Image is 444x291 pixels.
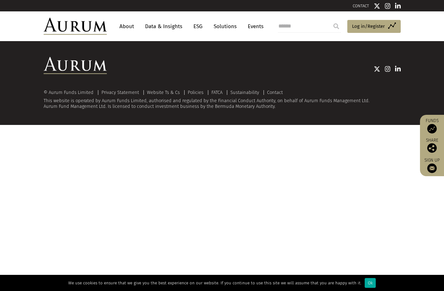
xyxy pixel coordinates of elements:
[116,21,137,32] a: About
[210,21,240,32] a: Solutions
[230,90,259,95] a: Sustainability
[395,66,401,72] img: Linkedin icon
[353,3,369,8] a: CONTACT
[44,18,107,35] img: Aurum
[101,90,139,95] a: Privacy Statement
[267,90,283,95] a: Contact
[188,90,204,95] a: Policies
[385,66,391,72] img: Instagram icon
[423,118,441,133] a: Funds
[395,3,401,9] img: Linkedin icon
[245,21,264,32] a: Events
[211,90,222,95] a: FATCA
[147,90,180,95] a: Website Ts & Cs
[374,3,380,9] img: Twitter icon
[385,3,391,9] img: Instagram icon
[44,90,401,109] div: This website is operated by Aurum Funds Limited, authorised and regulated by the Financial Conduc...
[142,21,186,32] a: Data & Insights
[352,22,385,30] span: Log in/Register
[427,124,437,133] img: Access Funds
[347,20,401,33] a: Log in/Register
[44,57,107,74] img: Aurum Logo
[190,21,206,32] a: ESG
[44,90,97,95] div: © Aurum Funds Limited
[330,20,343,33] input: Submit
[374,66,380,72] img: Twitter icon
